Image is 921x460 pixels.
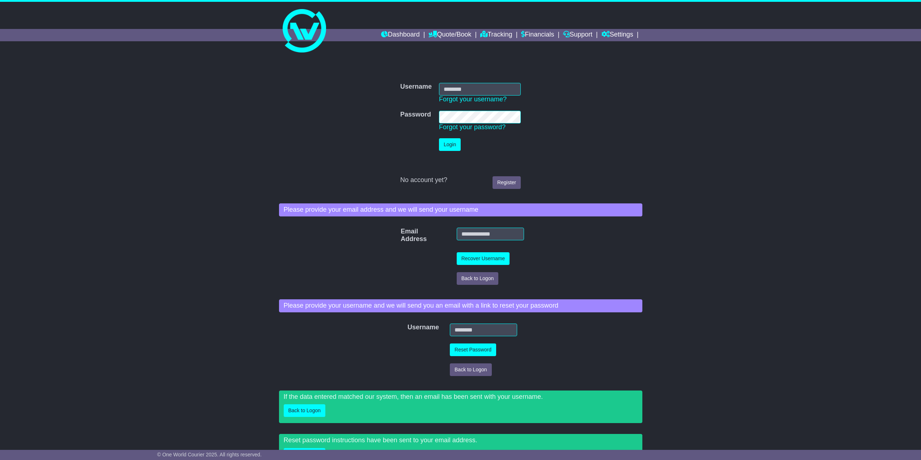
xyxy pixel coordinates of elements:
label: Username [400,83,432,91]
div: Please provide your email address and we will send your username [279,203,642,216]
a: Settings [601,29,633,41]
button: Back to Logon [284,404,326,417]
button: Recover Username [457,252,510,265]
label: Email Address [397,228,410,243]
span: © One World Courier 2025. All rights reserved. [157,452,262,457]
a: Forgot your username? [439,96,507,103]
p: If the data entered matched our system, then an email has been sent with your username. [284,393,638,401]
div: No account yet? [400,176,521,184]
label: Password [400,111,431,119]
a: Dashboard [381,29,420,41]
a: Quote/Book [428,29,471,41]
a: Register [493,176,521,189]
button: Login [439,138,461,151]
a: Support [563,29,592,41]
a: Financials [521,29,554,41]
a: Tracking [480,29,512,41]
button: Back to Logon [457,272,499,285]
a: Forgot your password? [439,123,506,131]
label: Username [404,324,414,332]
p: Reset password instructions have been sent to your email address. [284,436,638,444]
div: Please provide your username and we will send you an email with a link to reset your password [279,299,642,312]
button: Reset Password [450,343,496,356]
button: Back to Logon [450,363,492,376]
